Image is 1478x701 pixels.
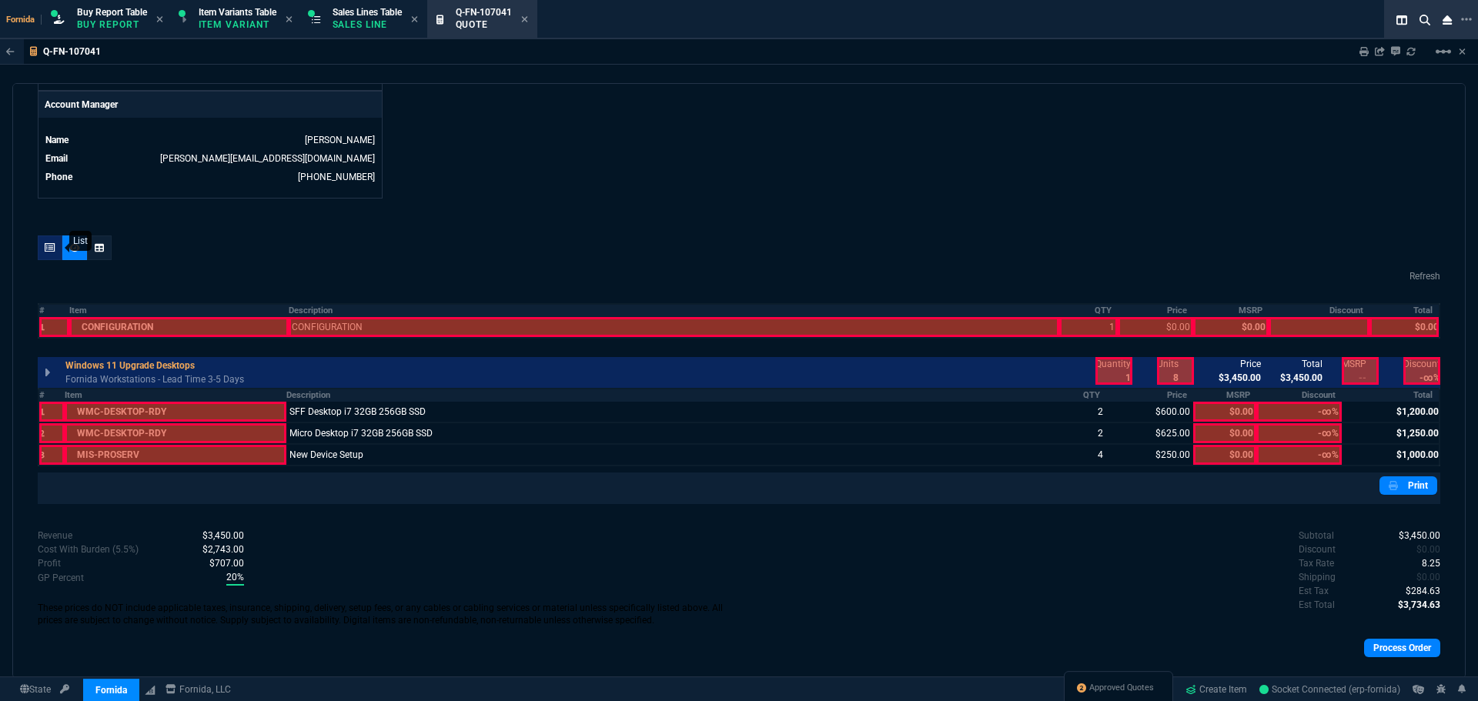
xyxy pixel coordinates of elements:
th: # [38,304,69,317]
tr: undefined [45,151,376,166]
p: Buy Report [77,18,147,31]
span: Sales Lines Table [333,7,402,18]
a: (949) 722-1222 [298,172,375,182]
nx-icon: Back to Table [6,46,15,57]
th: # [38,389,65,402]
span: Name [45,135,69,145]
th: Item [69,304,289,317]
a: ZPzn5lsSJ5mT7eebAAG0 [1259,683,1400,696]
nx-icon: Close Tab [411,14,418,26]
th: QTY [1059,304,1118,317]
p: These prices do NOT include applicable taxes, insurance, shipping, delivery, setup fees, or any c... [38,602,739,626]
a: [PERSON_NAME][EMAIL_ADDRESS][DOMAIN_NAME] [160,153,375,164]
p: Windows 11 Upgrade Desktops [65,359,195,372]
th: Total [1369,304,1440,317]
p: spec.value [1384,598,1441,612]
p: spec.value [1403,570,1441,584]
th: Price [1118,304,1193,317]
nx-icon: Close Tab [521,14,528,26]
nx-icon: Close Tab [286,14,293,26]
span: Q-FN-107041 [456,7,512,18]
mat-icon: Example home icon [1434,42,1453,61]
th: Price [1106,389,1192,402]
a: Hide Workbench [1459,45,1466,58]
p: Revenue [38,529,72,542]
span: Fornida [6,15,42,25]
p: Account Manager [38,92,382,118]
p: Quote [456,18,512,31]
p: With Burden (5.5%) [38,556,61,570]
th: QTY [1057,389,1106,402]
p: undefined [1299,542,1336,556]
span: With Burden (5.5%) [209,558,244,569]
a: Create Item [1179,678,1253,701]
p: spec.value [1403,542,1441,556]
span: 0 [1416,572,1440,582]
p: spec.value [188,529,244,542]
span: Approved Quotes [1089,682,1154,694]
span: Socket Connected (erp-fornida) [1259,684,1400,695]
p: spec.value [195,556,244,570]
span: With Burden (5.5%) [226,570,244,586]
a: API TOKEN [55,683,74,696]
span: 3450 [1399,530,1440,541]
th: Discount [1269,304,1369,317]
span: Buy Report Table [77,7,147,18]
span: 8.25 [1422,558,1440,569]
p: Q-FN-107041 [43,45,101,58]
p: undefined [1299,556,1334,570]
p: Cost With Burden (5.5%) [38,542,139,556]
span: Item Variants Table [199,7,276,18]
th: Total [1342,389,1440,402]
th: Description [289,304,1059,317]
th: Discount [1256,389,1341,402]
p: spec.value [1408,556,1441,570]
nx-icon: Split Panels [1390,11,1413,29]
th: Description [286,389,1057,402]
th: MSRP [1193,389,1257,402]
span: Phone [45,172,72,182]
a: msbcCompanyName [161,683,236,696]
p: Fornida Workstations - Lead Time 3-5 Days [65,372,244,386]
a: [PERSON_NAME] [305,135,375,145]
p: Sales Line [333,18,402,31]
p: spec.value [188,542,244,556]
p: undefined [1299,598,1335,612]
nx-icon: Open New Tab [1461,12,1472,27]
nx-icon: Close Tab [156,14,163,26]
p: undefined [1299,584,1329,598]
th: MSRP [1193,304,1269,317]
a: Refresh [1409,271,1440,282]
a: Global State [15,683,55,696]
span: 0 [1416,544,1440,555]
span: 3734.625 [1398,599,1440,610]
p: Item Variant [199,18,276,31]
nx-icon: Close Workbench [1436,11,1458,29]
p: undefined [1299,529,1334,542]
p: spec.value [1392,584,1441,598]
tr: undefined [45,169,376,185]
p: undefined [1299,570,1336,584]
span: Cost With Burden (5.5%) [202,544,244,555]
th: Item [65,389,287,402]
span: Revenue [202,530,244,541]
span: 284.625 [1406,586,1440,596]
p: spec.value [212,570,244,586]
a: Print [1379,476,1437,495]
span: Email [45,153,68,164]
nx-icon: Search [1413,11,1436,29]
a: Process Order [1364,639,1440,657]
p: spec.value [1385,529,1441,542]
tr: undefined [45,132,376,148]
p: With Burden (5.5%) [38,571,84,585]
